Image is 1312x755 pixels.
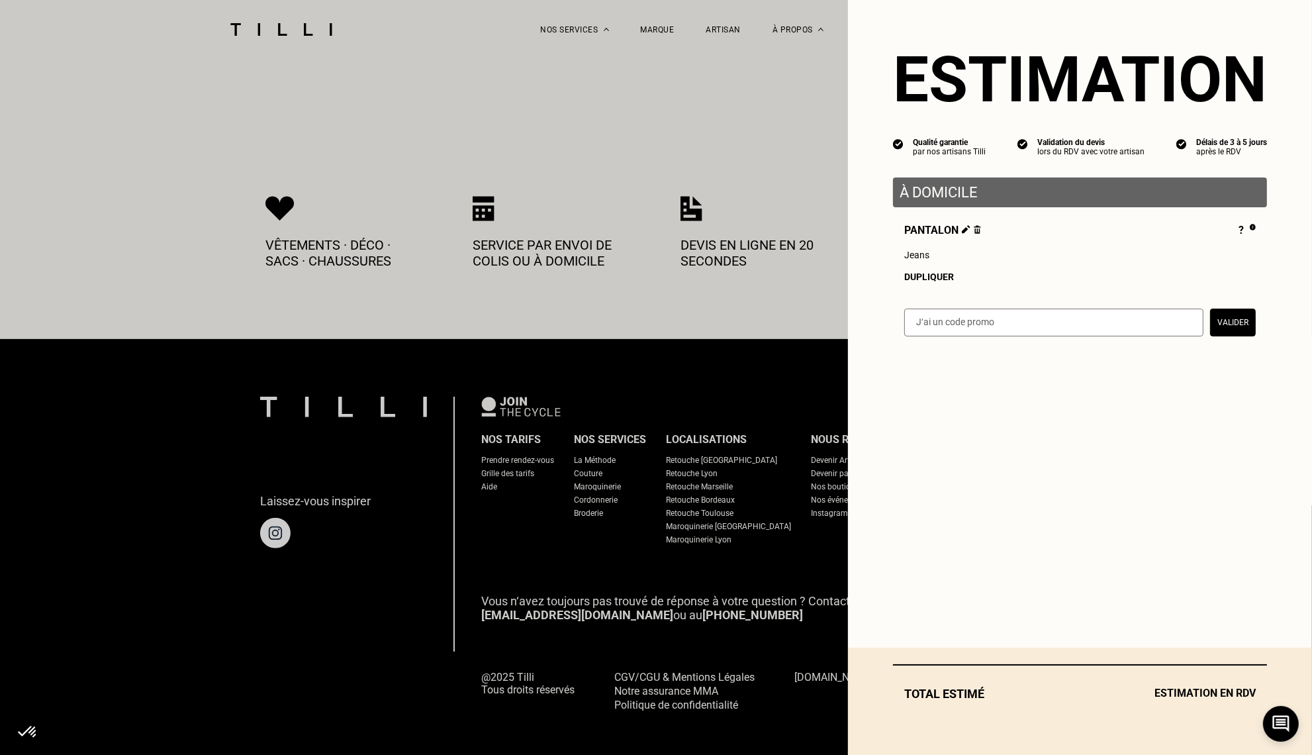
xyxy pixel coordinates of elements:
[904,224,981,238] span: Pantalon
[1176,138,1187,150] img: icon list info
[900,184,1260,201] p: À domicile
[1037,147,1145,156] div: lors du RDV avec votre artisan
[1210,309,1256,336] button: Valider
[1037,138,1145,147] div: Validation du devis
[904,250,929,260] span: Jeans
[1017,138,1028,150] img: icon list info
[893,687,1267,701] div: Total estimé
[1154,687,1256,701] span: Estimation en RDV
[893,42,1267,117] section: Estimation
[913,147,986,156] div: par nos artisans Tilli
[904,272,1256,282] div: Dupliquer
[904,309,1203,336] input: J‘ai un code promo
[1239,224,1256,238] div: ?
[1250,224,1256,230] img: Pourquoi le prix est indéfini ?
[962,225,970,234] img: Éditer
[893,138,904,150] img: icon list info
[1196,138,1267,147] div: Délais de 3 à 5 jours
[974,225,981,234] img: Supprimer
[1196,147,1267,156] div: après le RDV
[913,138,986,147] div: Qualité garantie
